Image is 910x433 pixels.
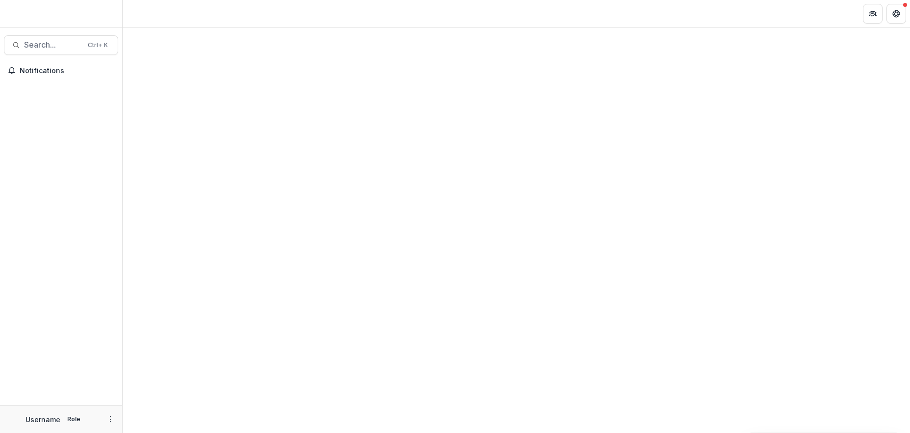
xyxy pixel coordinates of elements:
p: Username [25,414,60,425]
button: Notifications [4,63,118,79]
span: Search... [24,40,82,50]
nav: breadcrumb [126,6,168,21]
p: Role [64,415,83,424]
button: Search... [4,35,118,55]
span: Notifications [20,67,114,75]
button: Get Help [886,4,906,24]
div: Ctrl + K [86,40,110,51]
button: Partners [863,4,883,24]
button: More [104,413,116,425]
